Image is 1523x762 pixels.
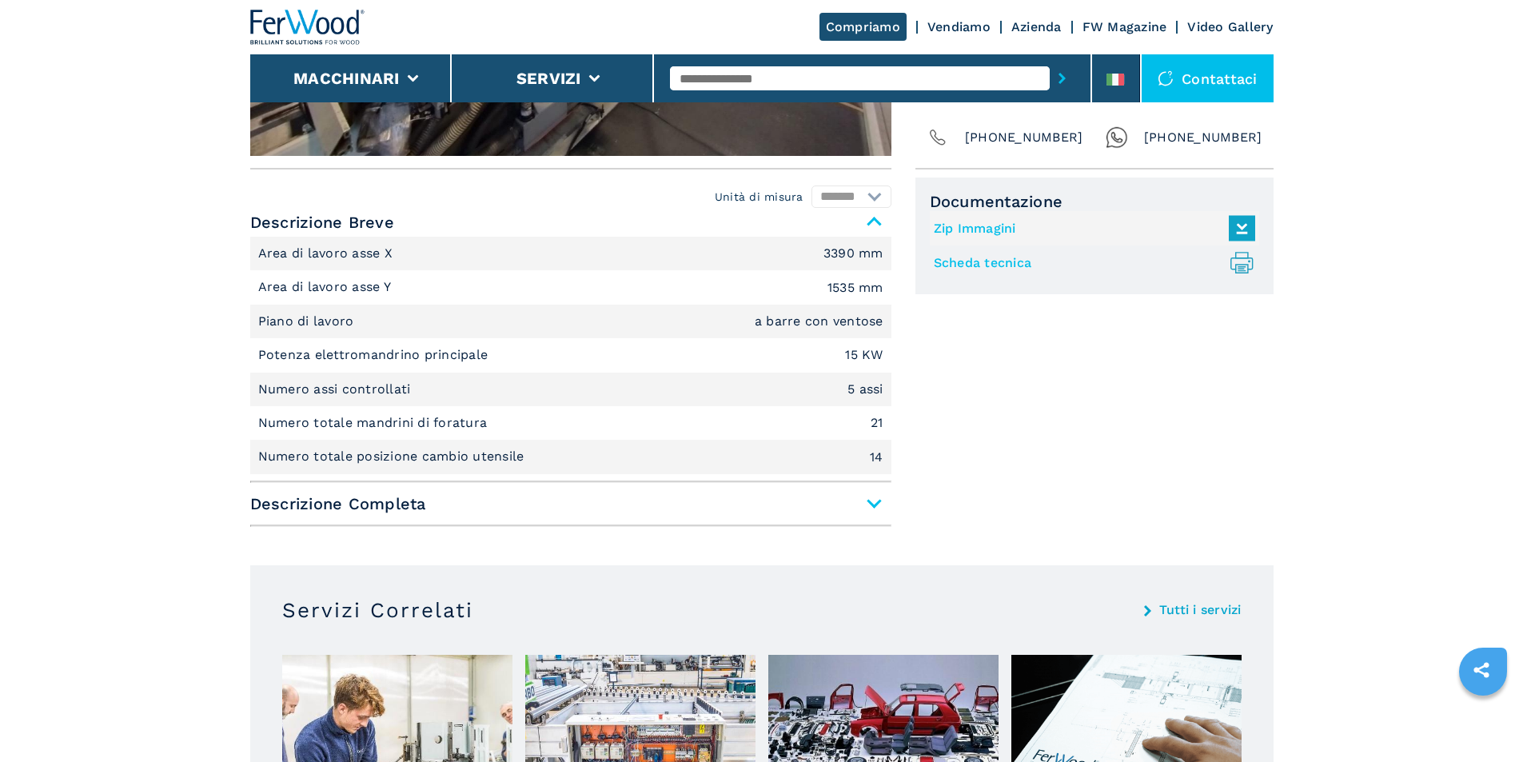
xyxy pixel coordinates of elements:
[827,281,883,294] em: 1535 mm
[1158,70,1174,86] img: Contattaci
[250,208,891,237] span: Descrizione Breve
[1082,19,1167,34] a: FW Magazine
[258,381,415,398] p: Numero assi controllati
[293,69,400,88] button: Macchinari
[250,10,365,45] img: Ferwood
[934,249,1247,276] a: Scheda tecnica
[1106,126,1128,149] img: Whatsapp
[1455,690,1511,750] iframe: Chat
[927,126,949,149] img: Phone
[965,126,1083,149] span: [PHONE_NUMBER]
[1159,604,1242,616] a: Tutti i servizi
[258,278,396,296] p: Area di lavoro asse Y
[1187,19,1273,34] a: Video Gallery
[1144,126,1262,149] span: [PHONE_NUMBER]
[715,189,803,205] em: Unità di misura
[258,414,492,432] p: Numero totale mandrini di foratura
[250,237,891,474] div: Descrizione Breve
[845,349,883,361] em: 15 KW
[823,247,883,260] em: 3390 mm
[250,489,891,518] span: Descrizione Completa
[847,383,883,396] em: 5 assi
[930,192,1259,211] span: Documentazione
[1142,54,1274,102] div: Contattaci
[258,448,528,465] p: Numero totale posizione cambio utensile
[258,245,397,262] p: Area di lavoro asse X
[1461,650,1501,690] a: sharethis
[258,313,358,330] p: Piano di lavoro
[819,13,907,41] a: Compriamo
[934,215,1247,241] a: Zip Immagini
[871,417,883,429] em: 21
[258,346,492,364] p: Potenza elettromandrino principale
[1050,60,1074,97] button: submit-button
[755,315,883,328] em: a barre con ventose
[927,19,991,34] a: Vendiamo
[870,451,883,464] em: 14
[1011,19,1062,34] a: Azienda
[516,69,581,88] button: Servizi
[282,597,473,623] h3: Servizi Correlati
